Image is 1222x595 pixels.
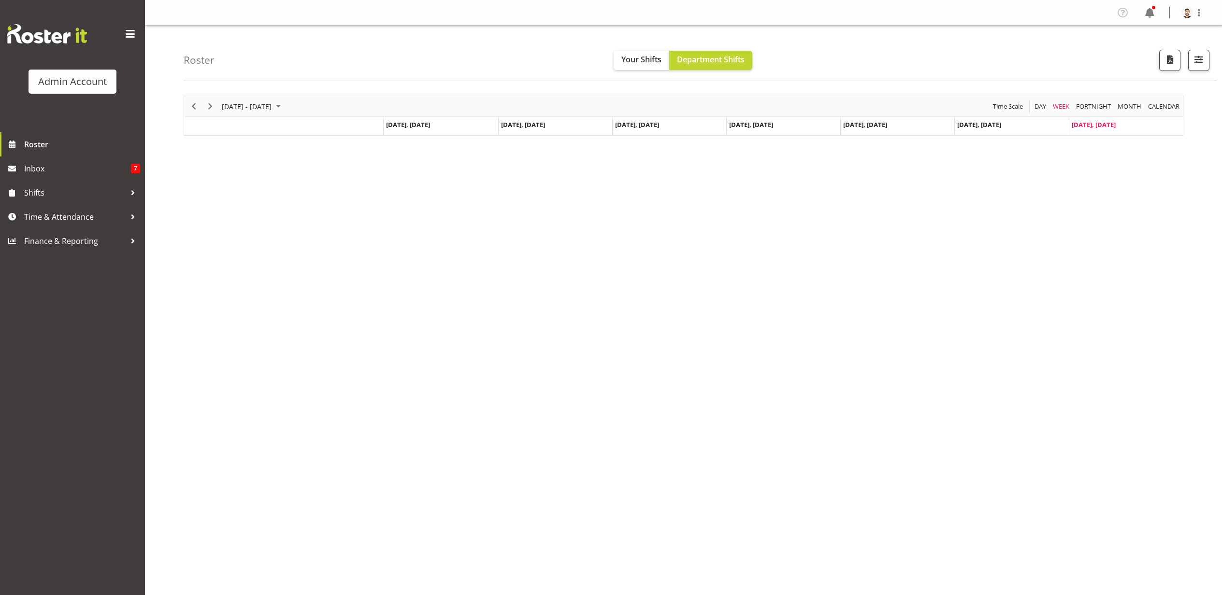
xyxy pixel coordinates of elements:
button: Filter Shifts [1188,50,1209,71]
button: Month [1147,100,1181,113]
span: Time & Attendance [24,210,126,224]
span: Your Shifts [621,54,661,65]
span: Time Scale [992,100,1024,113]
span: [DATE], [DATE] [386,120,430,129]
span: [DATE], [DATE] [843,120,887,129]
span: calendar [1147,100,1180,113]
button: August 2025 [220,100,285,113]
span: Month [1117,100,1142,113]
button: Timeline Month [1116,100,1143,113]
img: bloggs-joe87d083c31196ac9d24e57097d58c57ab.png [1181,7,1193,18]
span: Week [1052,100,1070,113]
span: Fortnight [1075,100,1112,113]
span: Department Shifts [677,54,745,65]
button: Department Shifts [669,51,752,70]
button: Previous [187,100,201,113]
button: Your Shifts [614,51,669,70]
span: [DATE], [DATE] [615,120,659,129]
span: [DATE], [DATE] [957,120,1001,129]
button: Download a PDF of the roster according to the set date range. [1159,50,1180,71]
span: Inbox [24,161,131,176]
span: Roster [24,137,140,152]
button: Timeline Day [1033,100,1048,113]
button: Timeline Week [1051,100,1071,113]
span: [DATE] - [DATE] [221,100,273,113]
div: August 18 - 24, 2025 [218,96,287,116]
h4: Roster [184,55,215,66]
img: Rosterit website logo [7,24,87,43]
span: [DATE], [DATE] [729,120,773,129]
button: Time Scale [992,100,1025,113]
span: [DATE], [DATE] [1072,120,1116,129]
button: Next [204,100,217,113]
span: Day [1034,100,1047,113]
div: next period [202,96,218,116]
span: Shifts [24,185,126,200]
span: Finance & Reporting [24,234,126,248]
span: 7 [131,164,140,173]
div: Admin Account [38,74,107,89]
span: [DATE], [DATE] [501,120,545,129]
button: Fortnight [1075,100,1113,113]
div: previous period [186,96,202,116]
div: Timeline Week of August 24, 2025 [184,96,1183,136]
